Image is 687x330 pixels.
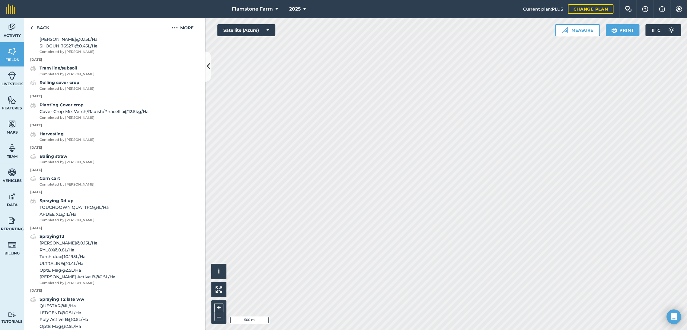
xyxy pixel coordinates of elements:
a: Change plan [568,4,613,14]
img: fieldmargin Logo [6,4,15,14]
img: svg+xml;base64,PD94bWwgdmVyc2lvbj0iMS4wIiBlbmNvZGluZz0idXRmLTgiPz4KPCEtLSBHZW5lcmF0b3I6IEFkb2JlIE... [30,175,36,182]
span: OptE Mag @ 2.5 L / Ha [40,267,115,273]
button: Measure [555,24,600,36]
strong: Spraying T2 late ww [40,296,84,302]
strong: Harvesting [40,131,64,137]
span: Completed by [PERSON_NAME] [40,49,97,55]
strong: Corn cart [40,176,60,181]
a: SprayingT3[PERSON_NAME]@0.15L/HaRYLOX@0.8L/HaTorch duo@0.195L/HaULTRALINE@0.4L/HaOptE Mag@2.5L/Ha... [30,233,115,286]
strong: SprayingT3 [40,234,64,239]
span: QUESTAR @ 1 L / Ha [40,302,145,309]
a: Baling strawCompleted by [PERSON_NAME] [30,153,94,165]
p: [DATE] [24,189,205,195]
span: Cover Crop Mix Vetch/Radish/Phacellia @ 12.5 kg / Ha [40,108,149,115]
div: Open Intercom Messenger [666,309,681,324]
img: svg+xml;base64,PD94bWwgdmVyc2lvbj0iMS4wIiBlbmNvZGluZz0idXRmLTgiPz4KPCEtLSBHZW5lcmF0b3I6IEFkb2JlIE... [8,192,16,201]
strong: Rolling cover crop [40,80,79,85]
span: Completed by [PERSON_NAME] [40,182,94,187]
img: svg+xml;base64,PHN2ZyB4bWxucz0iaHR0cDovL3d3dy53My5vcmcvMjAwMC9zdmciIHdpZHRoPSI1NiIgaGVpZ2h0PSI2MC... [8,95,16,104]
img: svg+xml;base64,PD94bWwgdmVyc2lvbj0iMS4wIiBlbmNvZGluZz0idXRmLTgiPz4KPCEtLSBHZW5lcmF0b3I6IEFkb2JlIE... [8,23,16,32]
p: [DATE] [24,225,205,231]
span: 11 ° C [651,24,660,36]
img: svg+xml;base64,PD94bWwgdmVyc2lvbj0iMS4wIiBlbmNvZGluZz0idXRmLTgiPz4KPCEtLSBHZW5lcmF0b3I6IEFkb2JlIE... [8,312,16,318]
button: Satellite (Azure) [217,24,275,36]
img: svg+xml;base64,PD94bWwgdmVyc2lvbj0iMS4wIiBlbmNvZGluZz0idXRmLTgiPz4KPCEtLSBHZW5lcmF0b3I6IEFkb2JlIE... [665,24,677,36]
span: SHOGUN (16527) @ 0.45 L / Ha [40,43,97,49]
span: Completed by [PERSON_NAME] [40,115,149,121]
img: svg+xml;base64,PD94bWwgdmVyc2lvbj0iMS4wIiBlbmNvZGluZz0idXRmLTgiPz4KPCEtLSBHZW5lcmF0b3I6IEFkb2JlIE... [30,65,36,72]
a: Corn cartCompleted by [PERSON_NAME] [30,175,94,187]
strong: Tram line/subsoil [40,65,77,71]
span: Torch duo @ 0.195 L / Ha [40,253,115,260]
a: HarvestingCompleted by [PERSON_NAME] [30,131,94,143]
img: svg+xml;base64,PD94bWwgdmVyc2lvbj0iMS4wIiBlbmNvZGluZz0idXRmLTgiPz4KPCEtLSBHZW5lcmF0b3I6IEFkb2JlIE... [8,216,16,225]
p: [DATE] [24,123,205,128]
span: Completed by [PERSON_NAME] [40,72,94,77]
span: [PERSON_NAME] @ 0.15 L / Ha [40,36,97,43]
button: – [214,312,223,321]
span: Current plan : PLUS [523,6,563,12]
span: TOUCHDOWN QUATTRO @ 1 L / Ha [40,204,109,211]
img: Two speech bubbles overlapping with the left bubble in the forefront [625,6,632,12]
span: i [218,267,220,275]
span: ARDEE XL @ 1 L / Ha [40,211,109,218]
img: svg+xml;base64,PHN2ZyB4bWxucz0iaHR0cDovL3d3dy53My5vcmcvMjAwMC9zdmciIHdpZHRoPSI1NiIgaGVpZ2h0PSI2MC... [8,119,16,128]
span: Poly Active B @ 0.5 L / Ha [40,316,145,323]
span: [PERSON_NAME] Active B @ 0.5 L / Ha [40,273,115,280]
span: 2025 [289,5,301,13]
span: Completed by [PERSON_NAME] [40,218,109,223]
img: svg+xml;base64,PD94bWwgdmVyc2lvbj0iMS4wIiBlbmNvZGluZz0idXRmLTgiPz4KPCEtLSBHZW5lcmF0b3I6IEFkb2JlIE... [30,197,36,205]
img: A question mark icon [641,6,649,12]
button: 11 °C [645,24,681,36]
img: svg+xml;base64,PD94bWwgdmVyc2lvbj0iMS4wIiBlbmNvZGluZz0idXRmLTgiPz4KPCEtLSBHZW5lcmF0b3I6IEFkb2JlIE... [30,131,36,138]
span: RYLOX @ 0.8 L / Ha [40,247,115,253]
img: svg+xml;base64,PD94bWwgdmVyc2lvbj0iMS4wIiBlbmNvZGluZz0idXRmLTgiPz4KPCEtLSBHZW5lcmF0b3I6IEFkb2JlIE... [30,153,36,160]
span: [PERSON_NAME] @ 0.15 L / Ha [40,240,115,246]
p: [DATE] [24,145,205,150]
strong: Baling straw [40,154,67,159]
img: A cog icon [675,6,682,12]
button: More [160,18,205,36]
img: svg+xml;base64,PD94bWwgdmVyc2lvbj0iMS4wIiBlbmNvZGluZz0idXRmLTgiPz4KPCEtLSBHZW5lcmF0b3I6IEFkb2JlIE... [30,233,36,240]
a: Spraying vol control[PERSON_NAME]@0.15L/HaSHOGUN (16527)@0.45L/HaCompleted by [PERSON_NAME] [30,29,97,55]
img: Ruler icon [562,27,568,33]
span: Completed by [PERSON_NAME] [40,280,115,286]
p: [DATE] [24,94,205,99]
a: Rolling cover cropCompleted by [PERSON_NAME] [30,79,94,91]
span: LEDGEND @ 0.5 L / Ha [40,309,145,316]
span: Completed by [PERSON_NAME] [40,137,94,143]
a: Back [24,18,55,36]
img: svg+xml;base64,PD94bWwgdmVyc2lvbj0iMS4wIiBlbmNvZGluZz0idXRmLTgiPz4KPCEtLSBHZW5lcmF0b3I6IEFkb2JlIE... [8,168,16,177]
span: ULTRALINE @ 0.4 L / Ha [40,260,115,267]
p: [DATE] [24,288,205,293]
img: svg+xml;base64,PHN2ZyB4bWxucz0iaHR0cDovL3d3dy53My5vcmcvMjAwMC9zdmciIHdpZHRoPSIxOSIgaGVpZ2h0PSIyNC... [611,27,617,34]
button: + [214,303,223,312]
p: [DATE] [24,57,205,63]
strong: Planting Cover crop [40,102,84,108]
span: Flamstone Farm [232,5,273,13]
img: svg+xml;base64,PD94bWwgdmVyc2lvbj0iMS4wIiBlbmNvZGluZz0idXRmLTgiPz4KPCEtLSBHZW5lcmF0b3I6IEFkb2JlIE... [8,144,16,153]
strong: Spraying Rd up [40,198,74,203]
img: svg+xml;base64,PHN2ZyB4bWxucz0iaHR0cDovL3d3dy53My5vcmcvMjAwMC9zdmciIHdpZHRoPSIxNyIgaGVpZ2h0PSIxNy... [659,5,665,13]
img: svg+xml;base64,PD94bWwgdmVyc2lvbj0iMS4wIiBlbmNvZGluZz0idXRmLTgiPz4KPCEtLSBHZW5lcmF0b3I6IEFkb2JlIE... [30,79,36,86]
span: Completed by [PERSON_NAME] [40,160,94,165]
a: Planting Cover cropCover Crop Mix Vetch/Radish/Phacellia@12.5kg/HaCompleted by [PERSON_NAME] [30,102,149,120]
button: i [211,264,226,279]
button: Print [606,24,640,36]
span: OptE Mag @ 2.5 L / Ha [40,323,145,330]
img: svg+xml;base64,PD94bWwgdmVyc2lvbj0iMS4wIiBlbmNvZGluZz0idXRmLTgiPz4KPCEtLSBHZW5lcmF0b3I6IEFkb2JlIE... [30,102,36,109]
span: Completed by [PERSON_NAME] [40,86,94,92]
p: [DATE] [24,167,205,173]
img: svg+xml;base64,PHN2ZyB4bWxucz0iaHR0cDovL3d3dy53My5vcmcvMjAwMC9zdmciIHdpZHRoPSI5IiBoZWlnaHQ9IjI0Ii... [30,24,33,31]
img: svg+xml;base64,PHN2ZyB4bWxucz0iaHR0cDovL3d3dy53My5vcmcvMjAwMC9zdmciIHdpZHRoPSIyMCIgaGVpZ2h0PSIyNC... [172,24,178,31]
a: Spraying Rd upTOUCHDOWN QUATTRO@1L/HaARDEE XL@1L/HaCompleted by [PERSON_NAME] [30,197,109,223]
img: svg+xml;base64,PD94bWwgdmVyc2lvbj0iMS4wIiBlbmNvZGluZz0idXRmLTgiPz4KPCEtLSBHZW5lcmF0b3I6IEFkb2JlIE... [8,240,16,249]
img: svg+xml;base64,PD94bWwgdmVyc2lvbj0iMS4wIiBlbmNvZGluZz0idXRmLTgiPz4KPCEtLSBHZW5lcmF0b3I6IEFkb2JlIE... [30,296,36,303]
img: Four arrows, one pointing top left, one top right, one bottom right and the last bottom left [216,286,222,293]
img: svg+xml;base64,PD94bWwgdmVyc2lvbj0iMS4wIiBlbmNvZGluZz0idXRmLTgiPz4KPCEtLSBHZW5lcmF0b3I6IEFkb2JlIE... [8,71,16,80]
a: Tram line/subsoilCompleted by [PERSON_NAME] [30,65,94,77]
img: svg+xml;base64,PHN2ZyB4bWxucz0iaHR0cDovL3d3dy53My5vcmcvMjAwMC9zdmciIHdpZHRoPSI1NiIgaGVpZ2h0PSI2MC... [8,47,16,56]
